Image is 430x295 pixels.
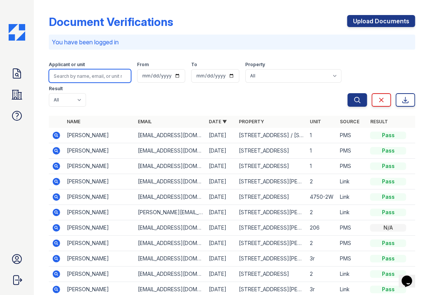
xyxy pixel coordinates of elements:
[337,128,367,143] td: PMS
[370,132,406,139] div: Pass
[135,251,206,266] td: [EMAIL_ADDRESS][DOMAIN_NAME]
[64,205,135,220] td: [PERSON_NAME]
[49,15,173,29] div: Document Verifications
[206,159,236,174] td: [DATE]
[209,119,227,124] a: Date ▼
[310,119,321,124] a: Unit
[138,119,152,124] a: Email
[135,266,206,282] td: [EMAIL_ADDRESS][DOMAIN_NAME]
[49,62,85,68] label: Applicant or unit
[307,266,337,282] td: 2
[370,119,388,124] a: Result
[337,174,367,189] td: Link
[236,236,307,251] td: [STREET_ADDRESS][PERSON_NAME]
[236,205,307,220] td: [STREET_ADDRESS][PERSON_NAME]
[236,174,307,189] td: [STREET_ADDRESS][PERSON_NAME]
[307,236,337,251] td: 2
[370,193,406,201] div: Pass
[236,143,307,159] td: [STREET_ADDRESS]
[236,189,307,205] td: [STREET_ADDRESS]
[64,174,135,189] td: [PERSON_NAME]
[191,62,197,68] label: To
[340,119,359,124] a: Source
[337,159,367,174] td: PMS
[307,205,337,220] td: 2
[206,251,236,266] td: [DATE]
[245,62,265,68] label: Property
[370,209,406,216] div: Pass
[370,286,406,293] div: Pass
[64,143,135,159] td: [PERSON_NAME]
[337,205,367,220] td: Link
[370,270,406,278] div: Pass
[337,143,367,159] td: PMS
[135,174,206,189] td: [EMAIL_ADDRESS][DOMAIN_NAME]
[49,69,131,83] input: Search by name, email, or unit number
[307,189,337,205] td: 4750-2W
[64,220,135,236] td: [PERSON_NAME]
[347,15,415,27] a: Upload Documents
[206,128,236,143] td: [DATE]
[206,189,236,205] td: [DATE]
[64,236,135,251] td: [PERSON_NAME]
[398,265,422,287] iframe: chat widget
[135,159,206,174] td: [EMAIL_ADDRESS][DOMAIN_NAME]
[64,189,135,205] td: [PERSON_NAME]
[9,24,25,41] img: CE_Icon_Blue-c292c112584629df590d857e76928e9f676e5b41ef8f769ba2f05ee15b207248.png
[206,266,236,282] td: [DATE]
[137,62,149,68] label: From
[307,220,337,236] td: 206
[206,174,236,189] td: [DATE]
[206,220,236,236] td: [DATE]
[236,220,307,236] td: [STREET_ADDRESS][PERSON_NAME]
[135,143,206,159] td: [EMAIL_ADDRESS][DOMAIN_NAME]
[307,128,337,143] td: 1
[370,162,406,170] div: Pass
[135,220,206,236] td: [EMAIL_ADDRESS][DOMAIN_NAME]
[370,178,406,185] div: Pass
[64,266,135,282] td: [PERSON_NAME]
[135,189,206,205] td: [EMAIL_ADDRESS][DOMAIN_NAME]
[370,147,406,154] div: Pass
[206,143,236,159] td: [DATE]
[337,266,367,282] td: Link
[236,159,307,174] td: [STREET_ADDRESS]
[64,128,135,143] td: [PERSON_NAME]
[206,236,236,251] td: [DATE]
[206,205,236,220] td: [DATE]
[370,239,406,247] div: Pass
[64,251,135,266] td: [PERSON_NAME]
[52,38,412,47] p: You have been logged in
[337,251,367,266] td: PMS
[135,236,206,251] td: [EMAIL_ADDRESS][DOMAIN_NAME]
[307,251,337,266] td: 3r
[236,128,307,143] td: [STREET_ADDRESS] / [STREET_ADDRESS][PERSON_NAME]
[337,220,367,236] td: PMS
[49,86,63,92] label: Result
[135,205,206,220] td: [PERSON_NAME][EMAIL_ADDRESS][DOMAIN_NAME]
[67,119,80,124] a: Name
[239,119,264,124] a: Property
[135,128,206,143] td: [EMAIL_ADDRESS][DOMAIN_NAME]
[337,236,367,251] td: PMS
[236,266,307,282] td: [STREET_ADDRESS]
[307,174,337,189] td: 2
[370,255,406,262] div: Pass
[370,224,406,231] div: N/A
[236,251,307,266] td: [STREET_ADDRESS][PERSON_NAME]
[307,159,337,174] td: 1
[337,189,367,205] td: Link
[307,143,337,159] td: 1
[64,159,135,174] td: [PERSON_NAME]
